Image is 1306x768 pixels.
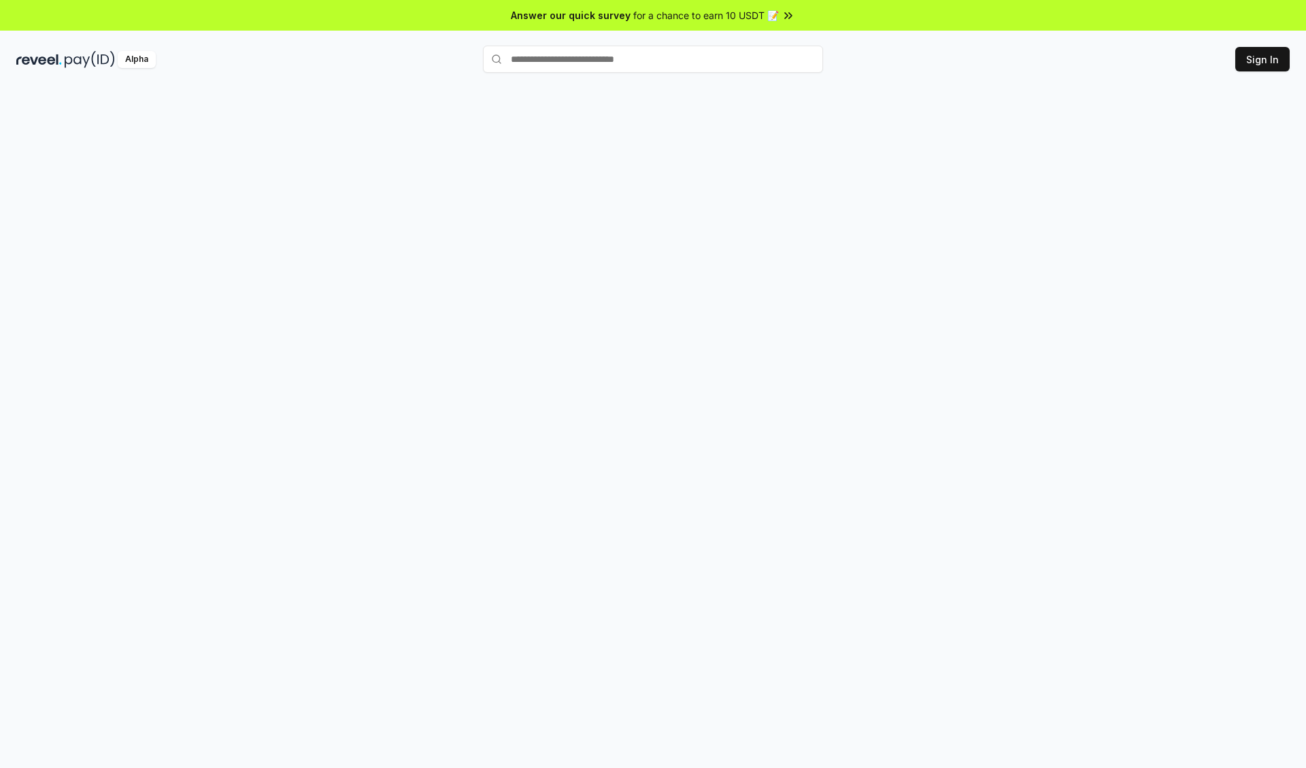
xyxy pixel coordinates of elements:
img: pay_id [65,51,115,68]
button: Sign In [1235,47,1290,71]
span: Answer our quick survey [511,8,631,22]
img: reveel_dark [16,51,62,68]
div: Alpha [118,51,156,68]
span: for a chance to earn 10 USDT 📝 [633,8,779,22]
